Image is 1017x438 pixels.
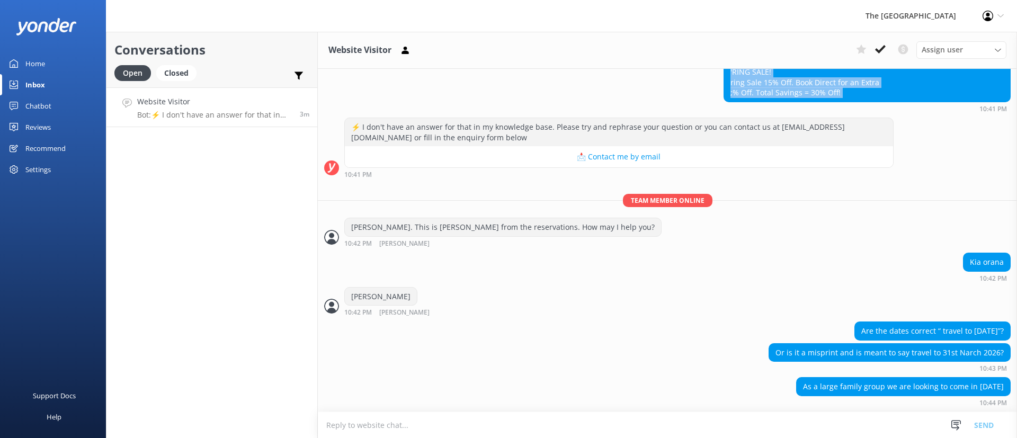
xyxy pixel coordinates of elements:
[25,53,45,74] div: Home
[979,365,1007,372] strong: 10:43 PM
[156,67,202,78] a: Closed
[979,106,1007,112] strong: 10:41 PM
[344,308,464,316] div: Oct 11 2025 10:42pm (UTC -10:00) Pacific/Honolulu
[922,44,963,56] span: Assign user
[16,18,77,35] img: yonder-white-logo.png
[769,344,1010,362] div: Or is it a misprint and is meant to say travel to 31st Narch 2026?
[344,239,662,247] div: Oct 11 2025 10:42pm (UTC -10:00) Pacific/Honolulu
[796,399,1011,406] div: Oct 11 2025 10:44pm (UTC -10:00) Pacific/Honolulu
[345,118,893,146] div: ⚡ I don't have an answer for that in my knowledge base. Please try and rephrase your question or ...
[344,240,372,247] strong: 10:42 PM
[769,364,1011,372] div: Oct 11 2025 10:43pm (UTC -10:00) Pacific/Honolulu
[916,41,1006,58] div: Assign User
[25,138,66,159] div: Recommend
[855,322,1010,340] div: Are the dates correct “ travel to [DATE]”?
[33,385,76,406] div: Support Docs
[623,194,712,207] span: Team member online
[345,218,661,236] div: [PERSON_NAME]. This is [PERSON_NAME] from the reservations. How may I help you?
[114,65,151,81] div: Open
[137,96,292,108] h4: Website Visitor
[106,87,317,127] a: Website VisitorBot:⚡ I don't have an answer for that in my knowledge base. Please try and rephras...
[344,172,372,178] strong: 10:41 PM
[345,288,417,306] div: [PERSON_NAME]
[979,275,1007,282] strong: 10:42 PM
[114,40,309,60] h2: Conversations
[344,171,894,178] div: Oct 11 2025 10:41pm (UTC -10:00) Pacific/Honolulu
[300,110,309,119] span: Oct 11 2025 10:40pm (UTC -10:00) Pacific/Honolulu
[963,274,1011,282] div: Oct 11 2025 10:42pm (UTC -10:00) Pacific/Honolulu
[979,400,1007,406] strong: 10:44 PM
[25,159,51,180] div: Settings
[345,146,893,167] button: 📩 Contact me by email
[344,309,372,316] strong: 10:42 PM
[47,406,61,427] div: Help
[964,253,1010,271] div: Kia orana
[379,309,430,316] span: [PERSON_NAME]
[137,110,292,120] p: Bot: ⚡ I don't have an answer for that in my knowledge base. Please try and rephrase your questio...
[25,117,51,138] div: Reviews
[25,74,45,95] div: Inbox
[328,43,391,57] h3: Website Visitor
[797,378,1010,396] div: As a large family group we are looking to come in [DATE]
[724,105,1011,112] div: Oct 11 2025 10:41pm (UTC -10:00) Pacific/Honolulu
[379,240,430,247] span: [PERSON_NAME]
[114,67,156,78] a: Open
[156,65,197,81] div: Closed
[25,95,51,117] div: Chatbot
